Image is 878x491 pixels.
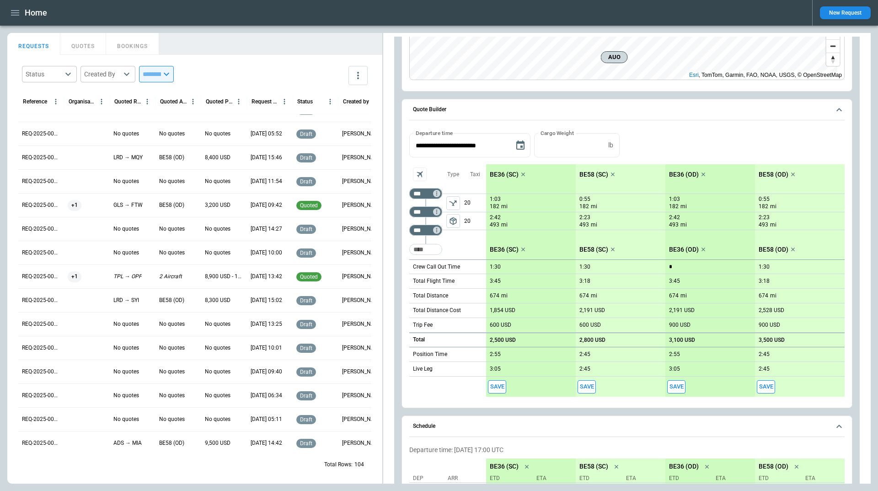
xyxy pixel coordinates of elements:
span: draft [298,178,314,185]
h1: Home [25,7,47,18]
p: Total Flight Time [413,277,455,285]
button: Created by column menu [370,96,382,108]
p: 08/27/2025 05:11 [251,415,282,423]
span: draft [298,440,314,447]
span: +1 [68,194,81,217]
p: REQ-2025-000272 [22,178,60,185]
p: No quotes [159,415,185,423]
span: draft [298,131,314,137]
p: LRD → SYI [113,297,139,304]
p: No quotes [159,392,185,399]
p: 674 [490,292,499,299]
p: mi [591,203,597,210]
p: ETA [622,475,662,482]
p: 20 [464,212,486,230]
p: 2:45 [579,366,590,372]
p: Cady Howell [342,130,380,138]
p: BE36 (OD) [669,246,699,254]
label: Departure time [416,129,453,137]
p: 3:18 [579,278,590,285]
div: Quoted Aircraft [160,98,187,105]
p: 08/29/2025 09:40 [251,368,282,376]
p: No quotes [159,249,185,257]
p: 182 [669,203,679,210]
p: 20 [464,194,486,212]
h6: Quote Builder [413,107,446,113]
p: mi [770,203,776,210]
p: 3,200 USD [205,201,230,209]
p: 493 [579,221,589,229]
p: Crew Call Out Time [413,263,460,271]
div: Status [297,98,313,105]
p: 09/04/2025 13:42 [251,273,282,281]
p: REQ-2025-000261 [22,439,60,447]
p: No quotes [205,130,230,138]
p: Total Rows: [324,461,353,469]
button: QUOTES [60,33,106,55]
button: REQUESTS [7,33,60,55]
p: No quotes [159,368,185,376]
span: draft [298,321,314,328]
button: Request Created At (UTC-05:00) column menu [278,96,290,108]
p: ETA [802,475,841,482]
p: BE58 (OD) [759,246,788,254]
p: No quotes [113,249,139,257]
p: 182 [579,203,589,210]
p: LRD → MQY [113,154,143,162]
button: Zoom out [826,39,840,53]
button: Quote Builder [409,99,845,120]
p: BE58 (SC) [579,246,608,254]
p: 3:45 [490,278,501,285]
span: draft [298,297,314,304]
p: BE58 (OD) [159,201,184,209]
span: package_2 [449,216,458,226]
p: REQ-2025-000265 [22,344,60,352]
label: Cargo Weight [541,129,574,137]
p: 600 USD [490,322,511,329]
p: REQ-2025-000269 [22,249,60,257]
p: 182 [490,203,499,210]
p: Ben Gundermann [342,225,380,233]
p: BE58 (OD) [159,297,184,304]
p: ETD [759,475,798,482]
button: Organisation column menu [96,96,107,108]
p: No quotes [113,392,139,399]
p: Position Time [413,351,447,358]
div: Too short [409,244,442,255]
p: ETD [490,475,529,482]
p: 0:55 [579,196,590,203]
p: 2:45 [759,351,770,358]
span: +1 [68,265,81,288]
p: 09/03/2025 10:01 [251,344,282,352]
button: left aligned [446,196,460,210]
p: 09/03/2025 13:25 [251,320,282,328]
p: 674 [759,292,768,299]
button: Quoted Aircraft column menu [187,96,199,108]
p: 1:30 [759,264,770,270]
p: ETD [669,475,708,482]
p: BE58 (OD) [159,154,184,162]
p: Ben Gundermann [342,249,380,257]
button: more [348,66,368,85]
button: Quoted Price column menu [233,96,245,108]
a: Esri [689,72,699,78]
button: Schedule [409,416,845,437]
p: REQ-2025-000268 [22,273,60,281]
p: Dep [413,475,445,482]
p: 1:30 [579,264,590,270]
p: BE58 (SC) [579,463,608,470]
div: Quoted Route [114,98,141,105]
p: 2:45 [579,351,590,358]
p: Allen Maki [342,154,380,162]
p: ADS → MIA [113,439,142,447]
p: No quotes [159,178,185,185]
p: 8,900 USD - 10,200 USD [205,273,243,281]
button: New Request [820,6,871,19]
p: No quotes [159,320,185,328]
p: George O'Bryan [342,178,380,185]
button: Save [757,380,775,394]
p: 2 Aircraft [159,273,182,281]
div: Too short [409,206,442,217]
p: 182 [759,203,768,210]
p: 1:30 [490,264,501,270]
